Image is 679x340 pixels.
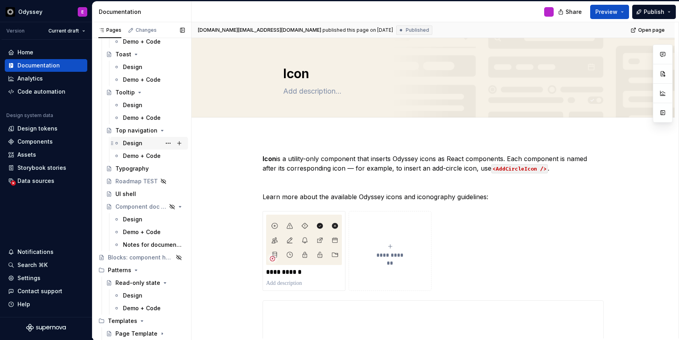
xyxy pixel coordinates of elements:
button: Contact support [5,285,87,298]
a: Design [110,99,188,111]
a: Notes for documentation creation [110,238,188,251]
code: <AddCircleIcon /> [491,164,548,173]
a: Design tokens [5,122,87,135]
a: Design [110,289,188,302]
div: E [81,9,84,15]
div: Templates [108,317,137,325]
a: Demo + Code [110,73,188,86]
div: Patterns [108,266,131,274]
div: Design [123,139,142,147]
div: Design system data [6,112,53,119]
div: Demo + Code [123,76,161,84]
div: Components [17,138,53,146]
div: Documentation [17,61,60,69]
a: Demo + Code [110,150,188,162]
span: Share [566,8,582,16]
a: Design [110,61,188,73]
span: Publish [644,8,664,16]
a: Page Template [103,327,188,340]
div: Toast [115,50,131,58]
a: Data sources [5,175,87,187]
div: Version [6,28,25,34]
a: Demo + Code [110,302,188,315]
a: Demo + Code [110,226,188,238]
a: Documentation [5,59,87,72]
div: Odyssey [18,8,42,16]
a: Tooltip [103,86,188,99]
div: Documentation [99,8,188,16]
div: Design [123,215,142,223]
button: Share [554,5,587,19]
div: published this page on [DATE] [322,27,393,33]
div: Search ⌘K [17,261,48,269]
div: Analytics [17,75,43,83]
div: Notes for documentation creation [123,241,183,249]
div: Design [123,292,142,300]
div: Settings [17,274,40,282]
button: Search ⌘K [5,259,87,271]
button: Preview [590,5,629,19]
div: Top navigation [115,127,157,134]
div: Typography [115,165,149,173]
a: Component doc template [103,200,188,213]
div: Component doc template [115,203,167,211]
div: Home [17,48,33,56]
div: Tooltip [115,88,135,96]
span: [DOMAIN_NAME][EMAIL_ADDRESS][DOMAIN_NAME] [198,27,321,33]
div: Read-only state [115,279,160,287]
div: Data sources [17,177,54,185]
strong: Icon [263,155,276,163]
div: Design [123,63,142,71]
span: Current draft [48,28,79,34]
div: Patterns [95,264,188,277]
a: Code automation [5,85,87,98]
div: Assets [17,151,36,159]
a: Storybook stories [5,161,87,174]
a: Blocks: component health etc [95,251,188,264]
p: Learn more about the available Odyssey icons and iconography guidelines: [263,192,604,202]
div: Design tokens [17,125,58,133]
div: Code automation [17,88,65,96]
a: Components [5,135,87,148]
span: Published [406,27,429,33]
div: Page Template [115,330,157,338]
div: Demo + Code [123,38,161,46]
div: Storybook stories [17,164,66,172]
a: Typography [103,162,188,175]
a: Assets [5,148,87,161]
div: Notifications [17,248,54,256]
a: Read-only state [103,277,188,289]
a: Toast [103,48,188,61]
div: Help [17,300,30,308]
button: Help [5,298,87,311]
div: Pages [98,27,121,33]
div: Blocks: component health etc [108,254,173,261]
button: Notifications [5,246,87,258]
button: Publish [632,5,676,19]
a: Design [110,213,188,226]
p: is a utility-only component that inserts Odyssey icons as React components. Each component is nam... [263,154,604,173]
a: Analytics [5,72,87,85]
div: Demo + Code [123,304,161,312]
div: Contact support [17,287,62,295]
span: Open page [638,27,665,33]
button: OdysseyE [2,3,90,20]
a: Demo + Code [110,35,188,48]
button: Current draft [45,25,89,36]
div: Roadmap TEST [115,177,158,185]
span: Preview [595,8,618,16]
img: c755af4b-9501-4838-9b3a-04de1099e264.png [6,7,15,17]
svg: Supernova Logo [26,324,66,332]
img: 527cbff4-431b-4a04-8e4e-691802f3d364.png [266,215,342,265]
div: Demo + Code [123,152,161,160]
div: Templates [95,315,188,327]
textarea: Icon [282,64,581,83]
div: Demo + Code [123,228,161,236]
div: Changes [136,27,157,33]
a: Home [5,46,87,59]
a: Top navigation [103,124,188,137]
a: Open page [628,25,668,36]
div: Demo + Code [123,114,161,122]
a: Demo + Code [110,111,188,124]
a: Roadmap TEST [103,175,188,188]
